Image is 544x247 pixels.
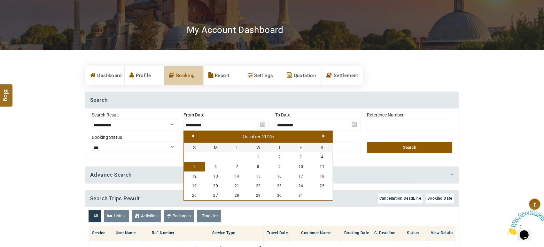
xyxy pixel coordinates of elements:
span: Thursday [269,143,290,152]
a: 1 [248,152,269,162]
a: 5 [184,162,205,171]
span: Cancellation DeadLine [379,196,421,201]
a: 14 [226,171,248,181]
a: 4 [311,152,333,162]
a: 27 [205,191,227,200]
a: Report [204,66,243,85]
a: 28 [226,191,248,200]
a: 19 [184,181,205,191]
img: Chat attention grabber [3,3,42,28]
span: Tuesday [226,143,248,152]
span: 2025 [262,134,274,139]
a: 12 [184,171,205,181]
a: Activities [132,210,161,222]
a: 13 [205,171,227,181]
a: Packages [164,210,194,222]
a: 26 [184,191,205,200]
h2: My Account Dashboard [187,24,284,36]
a: All [89,210,101,222]
span: 1 [3,3,5,8]
th: Service Type [182,226,263,241]
th: C. Deadline [371,226,397,241]
a: Hotels [104,210,129,222]
a: 15 [248,171,269,181]
a: 11 [311,162,333,171]
span: Wednesday [248,143,269,152]
a: 7 [226,162,248,171]
a: 8 [248,162,269,171]
a: 24 [290,181,312,191]
a: Booking [164,66,203,85]
a: Profile [125,66,164,85]
iframe: chat widget [504,207,544,237]
span: October [243,134,261,139]
th: Service [89,226,107,241]
span: Friday [290,143,312,152]
a: 16 [269,171,290,181]
a: Dashboard [85,66,124,85]
a: 9 [269,162,290,171]
a: 20 [205,181,227,191]
h4: Search Trips Result [85,190,459,207]
a: Settlement [322,66,361,85]
a: Settings [243,66,282,85]
a: Prev [191,134,194,138]
a: Advance Search [90,171,132,178]
a: 30 [269,191,290,200]
span: Monday [205,143,227,152]
a: 22 [248,181,269,191]
th: Travel Date [263,226,290,241]
a: 23 [269,181,290,191]
a: 6 [205,162,227,171]
th: User Name [107,226,143,241]
a: Next [323,134,325,138]
a: 21 [226,181,248,191]
a: 2 [269,152,290,162]
a: 29 [248,191,269,200]
label: Booking Status [92,134,177,140]
span: Sunday [184,143,205,152]
a: 31 [290,191,312,200]
label: Search Result [92,112,177,118]
a: 17 [290,171,312,181]
span: Booking Date [427,196,452,201]
span: Saturday [311,143,333,152]
th: Customer Name [290,226,341,241]
a: 18 [311,171,333,181]
th: Status [397,226,427,241]
h4: Search [85,92,459,108]
a: 10 [290,162,312,171]
a: Quotation [282,66,321,85]
th: Booking Date [341,226,371,241]
button: Search [367,142,452,153]
span: Blog [2,89,11,95]
th: Ref. Number [143,226,182,241]
a: 3 [290,152,312,162]
a: Transfer [197,210,221,222]
th: View Details [427,226,455,241]
label: Reference Number [367,112,452,118]
a: 25 [311,181,333,191]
